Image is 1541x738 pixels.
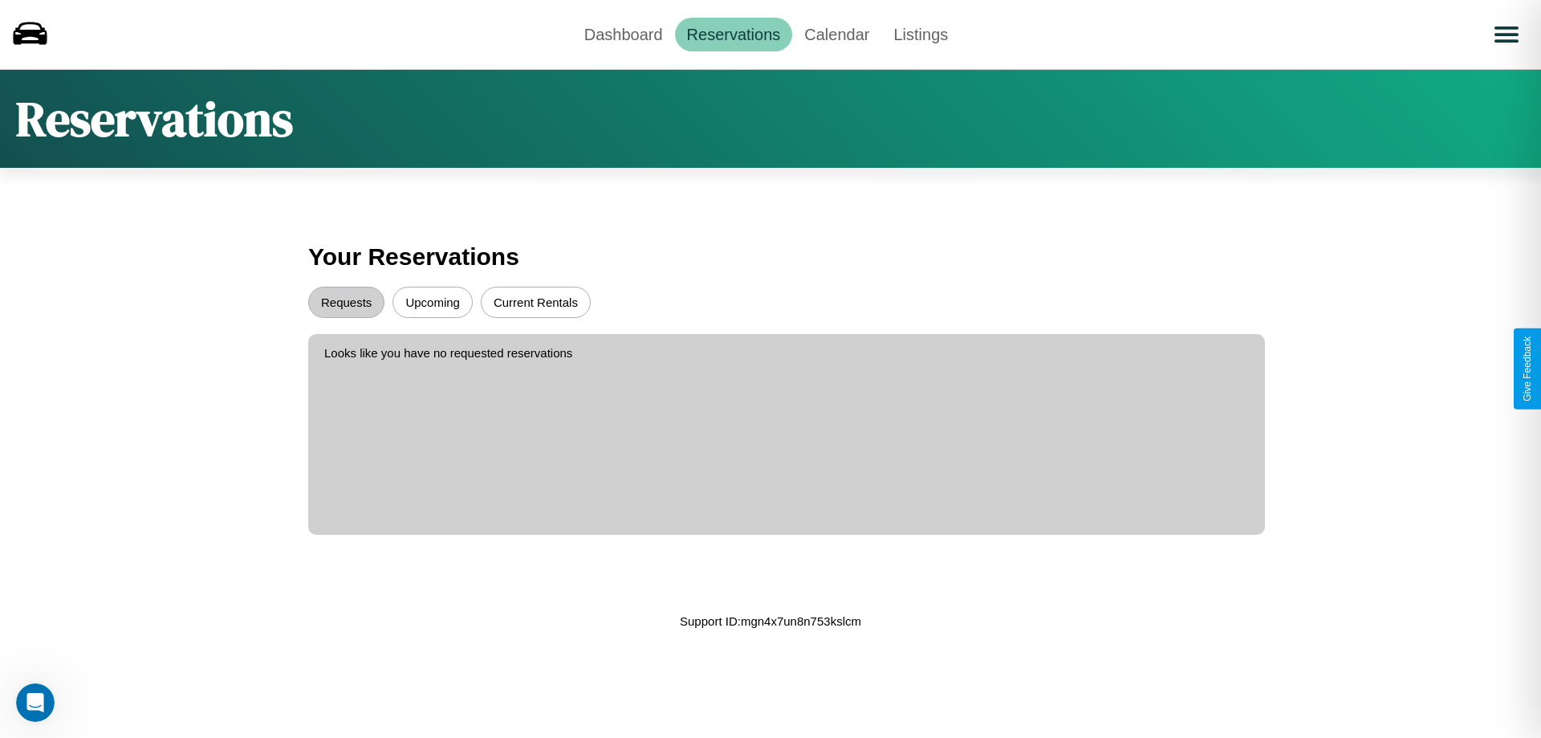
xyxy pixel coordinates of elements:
[308,235,1233,279] h3: Your Reservations
[881,18,960,51] a: Listings
[16,86,293,152] h1: Reservations
[675,18,793,51] a: Reservations
[392,287,473,318] button: Upcoming
[324,342,1249,364] p: Looks like you have no requested reservations
[1484,12,1529,57] button: Open menu
[572,18,675,51] a: Dashboard
[481,287,591,318] button: Current Rentals
[792,18,881,51] a: Calendar
[308,287,384,318] button: Requests
[680,610,861,632] p: Support ID: mgn4x7un8n753kslcm
[1522,336,1533,402] div: Give Feedback
[16,683,55,722] iframe: Intercom live chat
